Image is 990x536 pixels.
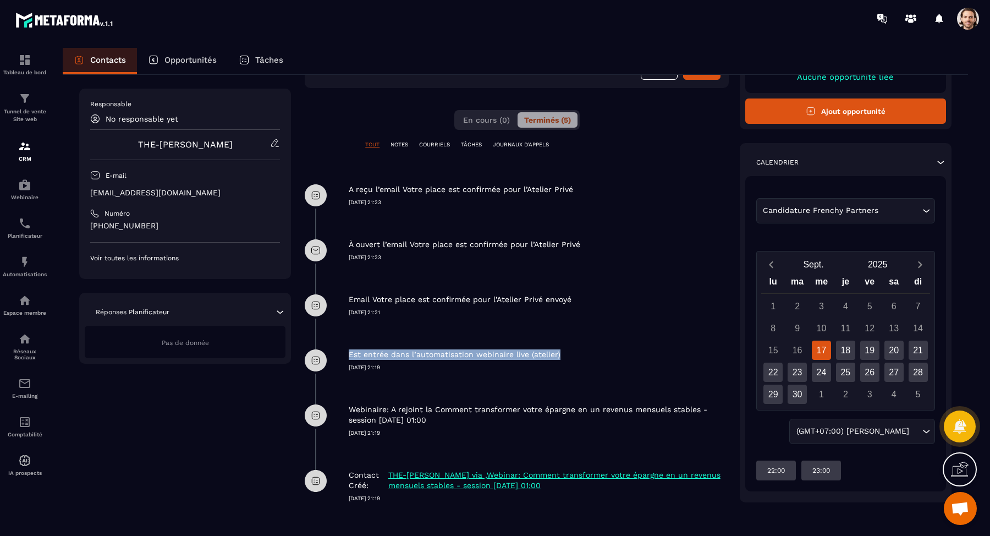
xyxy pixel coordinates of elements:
[3,194,47,200] p: Webinaire
[812,341,831,360] div: 17
[3,407,47,446] a: accountantaccountantComptabilité
[3,393,47,399] p: E-mailing
[3,470,47,476] p: IA prospects
[845,255,910,274] button: Open years overlay
[349,239,580,250] p: À ouvert l’email Votre place est confirmée pour l’Atelier Privé
[349,184,573,195] p: A reçu l’email Votre place est confirmée pour l’Atelier Privé
[3,271,47,277] p: Automatisations
[812,385,831,404] div: 1
[255,55,283,65] p: Tâches
[909,341,928,360] div: 21
[90,254,280,262] p: Voir toutes les informations
[860,319,879,338] div: 12
[3,431,47,437] p: Comptabilité
[3,108,47,123] p: Tunnel de vente Site web
[812,297,831,316] div: 3
[761,257,782,272] button: Previous month
[761,274,785,293] div: lu
[836,319,855,338] div: 11
[391,141,408,149] p: NOTES
[909,319,928,338] div: 14
[18,140,31,153] img: formation
[105,209,130,218] p: Numéro
[857,274,882,293] div: ve
[782,255,846,274] button: Open months overlay
[106,114,178,123] p: No responsable yet
[3,286,47,324] a: automationsautomationsEspace membre
[137,48,228,74] a: Opportunités
[761,274,930,404] div: Calendar wrapper
[3,84,47,132] a: formationformationTunnel de vente Site web
[3,324,47,369] a: social-networksocial-networkRéseaux Sociaux
[884,319,904,338] div: 13
[3,209,47,247] a: schedulerschedulerPlanificateur
[18,255,31,269] img: automations
[349,294,571,305] p: Email Votre place est confirmée pour l’Atelier Privé envoyé
[910,257,930,272] button: Next month
[106,171,127,180] p: E-mail
[884,297,904,316] div: 6
[3,233,47,239] p: Planificateur
[349,199,729,206] p: [DATE] 21:23
[763,385,783,404] div: 29
[18,178,31,192] img: automations
[761,297,930,404] div: Calendar days
[349,495,729,502] p: [DATE] 21:19
[349,349,560,360] p: Est entrée dans l’automatisation webinaire live (atelier)
[349,364,729,371] p: [DATE] 21:19
[349,254,729,261] p: [DATE] 21:23
[90,55,126,65] p: Contacts
[884,341,904,360] div: 20
[3,45,47,84] a: formationformationTableau de bord
[812,466,830,475] p: 23:00
[90,188,280,198] p: [EMAIL_ADDRESS][DOMAIN_NAME]
[785,274,810,293] div: ma
[745,99,946,124] button: Ajout opportunité
[493,141,549,149] p: JOURNAUX D'APPELS
[761,205,881,217] span: Candidature Frenchy Partners
[18,415,31,429] img: accountant
[518,112,577,128] button: Terminés (5)
[763,341,783,360] div: 15
[860,385,879,404] div: 3
[164,55,217,65] p: Opportunités
[524,116,571,124] span: Terminés (5)
[860,341,879,360] div: 19
[419,141,450,149] p: COURRIELS
[836,385,855,404] div: 2
[349,429,729,437] p: [DATE] 21:19
[96,308,169,316] p: Réponses Planificateur
[3,170,47,209] a: automationsautomationsWebinaire
[3,156,47,162] p: CRM
[911,425,920,437] input: Search for option
[3,348,47,360] p: Réseaux Sociaux
[763,297,783,316] div: 1
[860,363,879,382] div: 26
[944,492,977,525] div: Open chat
[349,309,729,316] p: [DATE] 21:21
[18,294,31,307] img: automations
[788,319,807,338] div: 9
[18,454,31,467] img: automations
[756,158,799,167] p: Calendrier
[788,297,807,316] div: 2
[833,274,857,293] div: je
[349,404,726,425] p: Webinaire: A rejoint la Comment transformer votre épargne en un revenus mensuels stables - sessio...
[909,385,928,404] div: 5
[3,132,47,170] a: formationformationCRM
[457,112,516,128] button: En cours (0)
[860,297,879,316] div: 5
[767,466,785,475] p: 22:00
[884,363,904,382] div: 27
[365,141,380,149] p: TOUT
[349,470,386,491] p: Contact Créé:
[812,363,831,382] div: 24
[461,141,482,149] p: TÂCHES
[788,363,807,382] div: 23
[388,470,726,491] p: THE-[PERSON_NAME] via ,Webinar: Comment transformer votre épargne en un revenus mensuels stables ...
[228,48,294,74] a: Tâches
[18,332,31,346] img: social-network
[789,419,935,444] div: Search for option
[882,274,906,293] div: sa
[90,221,280,231] p: [PHONE_NUMBER]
